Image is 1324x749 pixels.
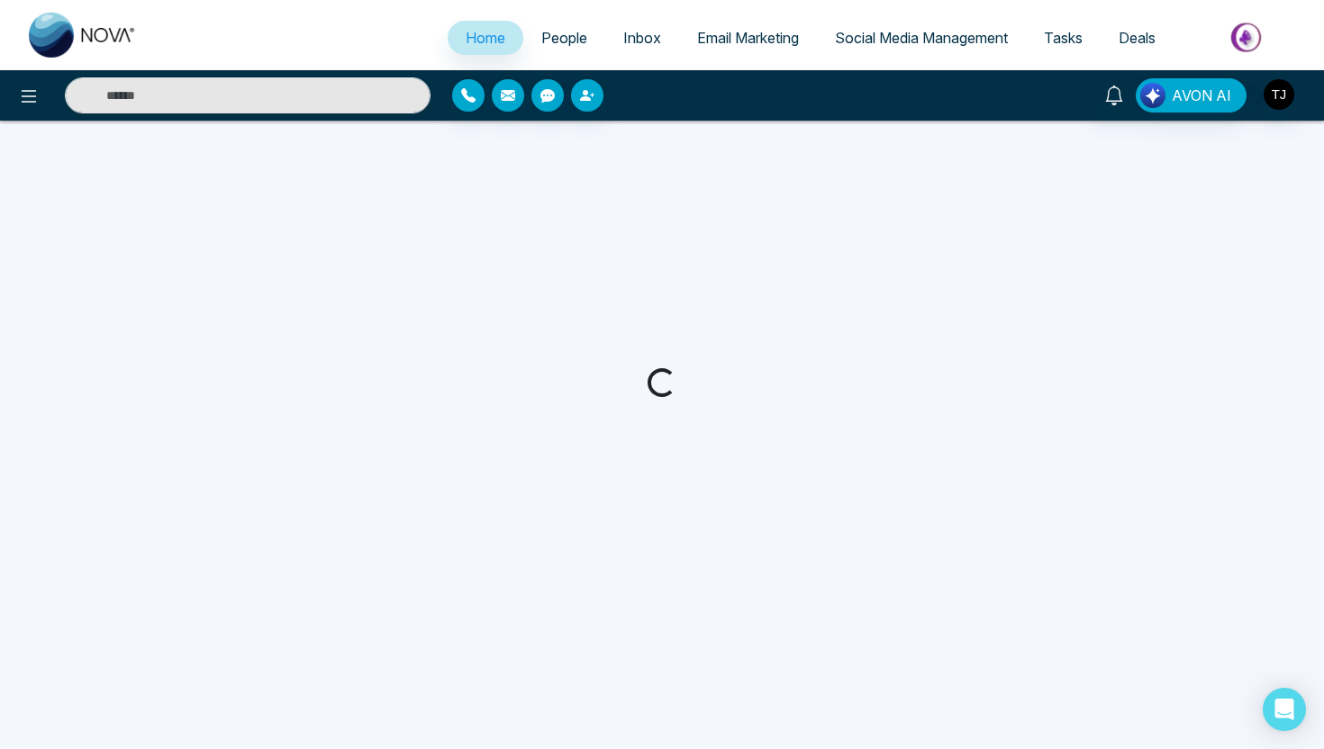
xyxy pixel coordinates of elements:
span: Deals [1119,29,1156,47]
span: Inbox [623,29,661,47]
a: Inbox [605,21,679,55]
span: AVON AI [1172,85,1231,106]
a: Home [448,21,523,55]
button: AVON AI [1136,78,1247,113]
a: Email Marketing [679,21,817,55]
a: Tasks [1026,21,1101,55]
div: Open Intercom Messenger [1263,688,1306,731]
a: Social Media Management [817,21,1026,55]
span: People [541,29,587,47]
a: Deals [1101,21,1174,55]
img: Nova CRM Logo [29,13,137,58]
span: Tasks [1044,29,1083,47]
span: Home [466,29,505,47]
span: Social Media Management [835,29,1008,47]
img: User Avatar [1264,79,1294,110]
img: Market-place.gif [1183,17,1313,58]
img: Lead Flow [1140,83,1165,108]
span: Email Marketing [697,29,799,47]
a: People [523,21,605,55]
